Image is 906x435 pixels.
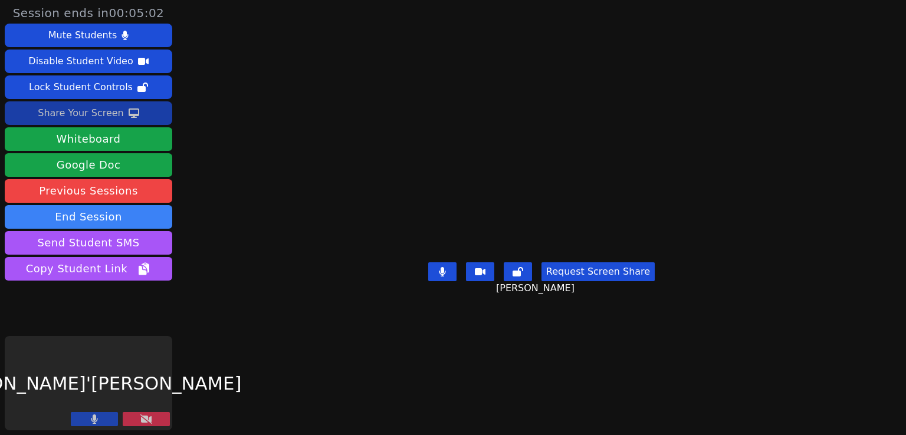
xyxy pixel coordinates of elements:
button: Request Screen Share [541,262,655,281]
button: Mute Students [5,24,172,47]
div: Lock Student Controls [29,78,133,97]
div: Disable Student Video [28,52,133,71]
button: Copy Student Link [5,257,172,281]
span: Copy Student Link [26,261,151,277]
div: [PERSON_NAME]'[PERSON_NAME] [5,336,172,430]
button: Lock Student Controls [5,75,172,99]
a: Google Doc [5,153,172,177]
a: Previous Sessions [5,179,172,203]
button: Disable Student Video [5,50,172,73]
button: Share Your Screen [5,101,172,125]
div: Mute Students [48,26,117,45]
button: End Session [5,205,172,229]
div: Share Your Screen [38,104,124,123]
button: Send Student SMS [5,231,172,255]
time: 00:05:02 [109,6,165,20]
span: [PERSON_NAME] [496,281,577,295]
span: Session ends in [13,5,165,21]
button: Whiteboard [5,127,172,151]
